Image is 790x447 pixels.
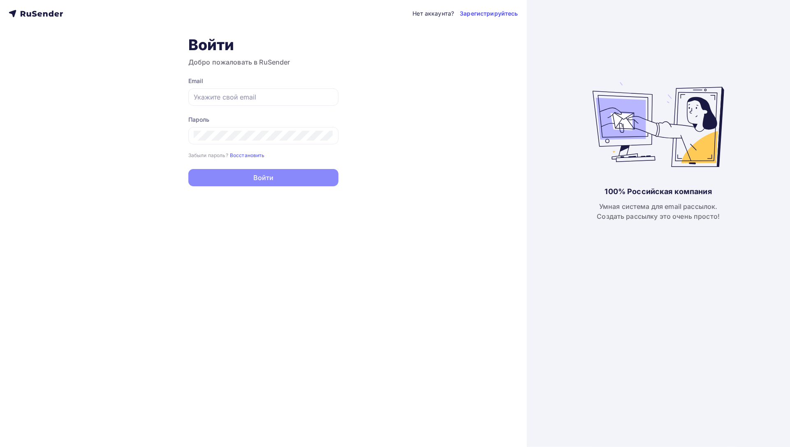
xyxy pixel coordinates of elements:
div: 100% Российская компания [605,187,712,197]
button: Войти [188,169,338,186]
div: Пароль [188,116,338,124]
a: Восстановить [230,151,265,158]
small: Забыли пароль? [188,152,228,158]
input: Укажите свой email [194,92,333,102]
h1: Войти [188,36,338,54]
div: Умная система для email рассылок. Создать рассылку это очень просто! [597,201,720,221]
a: Зарегистрируйтесь [460,9,518,18]
div: Email [188,77,338,85]
div: Нет аккаунта? [412,9,454,18]
h3: Добро пожаловать в RuSender [188,57,338,67]
small: Восстановить [230,152,265,158]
